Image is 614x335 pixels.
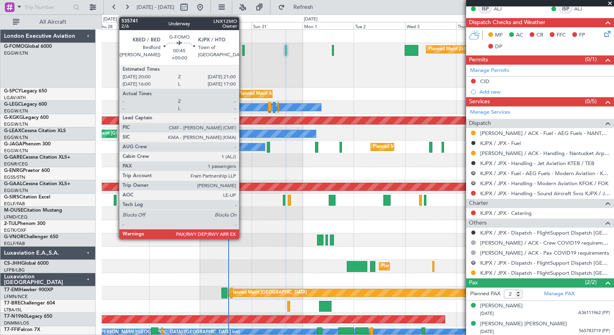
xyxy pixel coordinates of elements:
[4,89,47,94] a: G-SPCYLegacy 650
[4,288,53,292] a: T7-EMIHawker 900XP
[4,235,24,239] span: G-VNOR
[4,115,23,120] span: G-KGKG
[4,102,21,107] span: G-LEGC
[480,180,608,187] a: KJPX / JPX - Handling - Modern Aviation KFOK / FOK
[4,95,26,101] a: LGAV/ATH
[149,22,200,29] div: Fri 29
[4,294,28,300] a: LFMN/NCE
[480,140,521,147] a: KJPX / JPX - Fuel
[103,16,117,23] div: [DATE]
[25,1,71,13] input: Trip Number
[4,221,17,226] span: 2-TIJL
[579,31,585,39] span: FP
[470,67,509,75] a: Manage Permits
[536,31,543,39] span: CR
[200,22,251,29] div: Sat 30
[4,89,21,94] span: G-SPCY
[480,78,489,85] div: CID
[4,115,49,120] a: G-KGKGLegacy 600
[274,1,323,14] button: Refresh
[480,170,610,177] a: KJPX / JPX - Fuel - AEG Fuels - Modern Aviation - KFOK / FOK
[4,148,28,154] a: EGGW/LTN
[4,182,23,186] span: G-GAAL
[4,142,23,147] span: G-JAGA
[176,101,190,113] div: Owner
[4,261,49,266] a: CS-JHHGlobal 6000
[4,314,27,319] span: T7-N1960
[137,128,151,140] div: Owner
[303,22,354,29] div: Mon 1
[137,4,174,11] span: [DATE] - [DATE]
[4,314,52,319] a: T7-N1960Legacy 650
[4,327,40,332] a: T7-FFIFalcon 7X
[252,22,303,29] div: Sun 31
[304,16,317,23] div: [DATE]
[4,168,23,173] span: G-ENRG
[4,208,23,213] span: M-OUSE
[4,135,28,141] a: EGGW/LTN
[495,43,502,51] span: DP
[4,161,28,167] a: EGNR/CEG
[479,88,610,95] div: Add new
[4,288,20,292] span: T7-EMI
[4,129,66,133] a: G-LEAXCessna Citation XLS
[4,301,20,306] span: T7-BRE
[480,249,609,256] a: [PERSON_NAME] / ACK - Pax COVID19 requirements
[4,129,21,133] span: G-LEAX
[373,141,499,153] div: Planned Maint [GEOGRAPHIC_DATA] ([GEOGRAPHIC_DATA])
[585,97,597,106] span: (0/5)
[4,155,70,160] a: G-GARECessna Citation XLS+
[381,260,508,272] div: Planned Maint [GEOGRAPHIC_DATA] ([GEOGRAPHIC_DATA])
[238,88,331,100] div: Planned Maint Athens ([PERSON_NAME] Intl)
[4,182,70,186] a: G-GAALCessna Citation XLS+
[480,270,610,276] a: KJPX / JPX - Dispatch - FlightSupport Dispatch [GEOGRAPHIC_DATA]
[4,155,23,160] span: G-GARE
[494,5,512,12] a: ALJ
[4,221,45,226] a: 2-TIJLPhenom 300
[469,278,478,288] span: Pax
[480,160,594,167] a: KJPX / JPX - Handling - Jet Aviation KTEB / TEB
[405,22,456,29] div: Wed 3
[557,31,566,39] span: FFC
[479,4,492,13] div: ISP
[4,108,28,114] a: EGGW/LTN
[480,329,494,335] span: [DATE]
[4,195,19,200] span: G-SIRS
[480,259,610,266] a: KJPX / JPX - Dispatch - FlightSupport Dispatch [GEOGRAPHIC_DATA]
[4,174,25,180] a: EGSS/STN
[188,141,213,153] div: Owner Ibiza
[469,18,545,27] span: Dispatch Checks and Weather
[4,50,28,56] a: EGGW/LTN
[4,44,25,49] span: G-FOMO
[471,260,476,265] button: R
[4,142,51,147] a: G-JAGAPhenom 300
[4,241,25,247] a: EGLF/FAB
[480,190,610,197] a: KJPX / JPX - Handling - Sound Aircraft Svcs KJPX / JPX
[480,229,610,236] a: KJPX / JPX - Dispatch - FlightSupport Dispatch [GEOGRAPHIC_DATA]
[585,278,597,286] span: (2/2)
[4,267,25,273] a: LFPB/LBG
[4,102,47,107] a: G-LEGCLegacy 600
[4,320,29,326] a: DNMM/LOS
[480,239,610,246] a: [PERSON_NAME] / ACK - Crew COVID19 requirements
[4,327,18,332] span: T7-FFI
[287,4,320,10] span: Refresh
[471,181,476,186] button: R
[4,168,50,173] a: G-ENRGPraetor 600
[471,171,476,176] button: R
[4,121,28,127] a: EGGW/LTN
[4,307,22,313] a: LTBA/ISL
[480,320,567,328] div: [PERSON_NAME] [PERSON_NAME]
[559,4,572,13] div: ISP
[469,119,491,128] span: Dispatch
[4,227,26,233] a: EGTK/OXF
[480,210,532,217] a: KJPX / JPX - Catering
[456,22,507,29] div: Thu 4
[4,44,52,49] a: G-FOMOGlobal 6000
[469,97,490,106] span: Services
[480,302,523,310] div: [PERSON_NAME]
[579,328,610,335] span: 565783719 (PP)
[4,301,55,306] a: T7-BREChallenger 604
[470,290,500,298] label: Planned PAX
[98,22,149,29] div: Thu 28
